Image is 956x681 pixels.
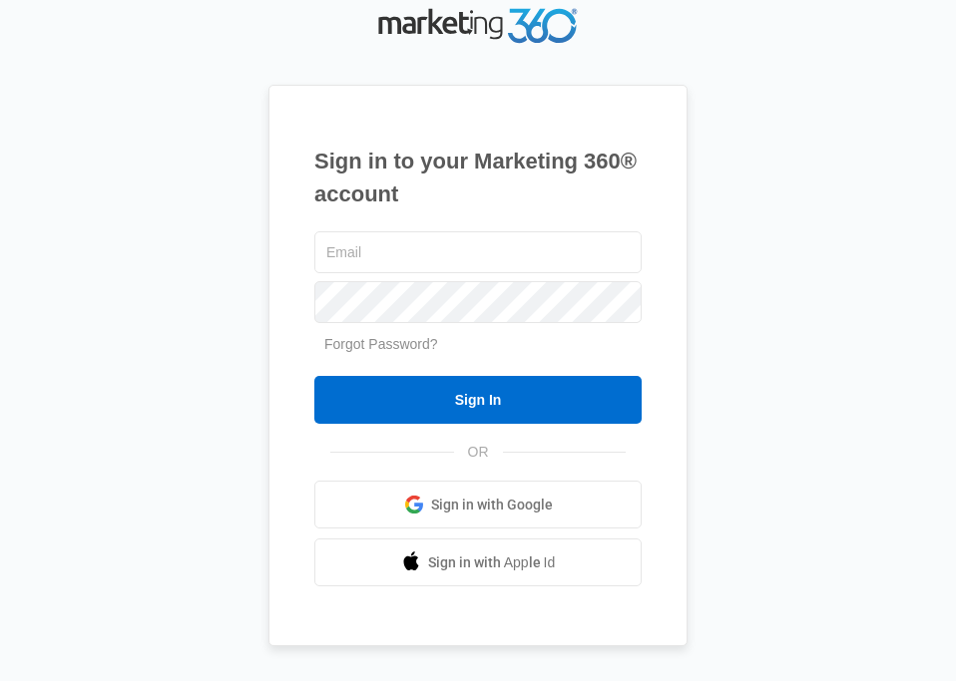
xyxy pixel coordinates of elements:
[428,552,556,573] span: Sign in with Apple Id
[454,442,503,463] span: OR
[314,481,642,528] a: Sign in with Google
[431,495,553,515] span: Sign in with Google
[314,538,642,586] a: Sign in with Apple Id
[314,145,642,210] h1: Sign in to your Marketing 360® account
[314,376,642,424] input: Sign In
[324,336,438,352] a: Forgot Password?
[314,231,642,273] input: Email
